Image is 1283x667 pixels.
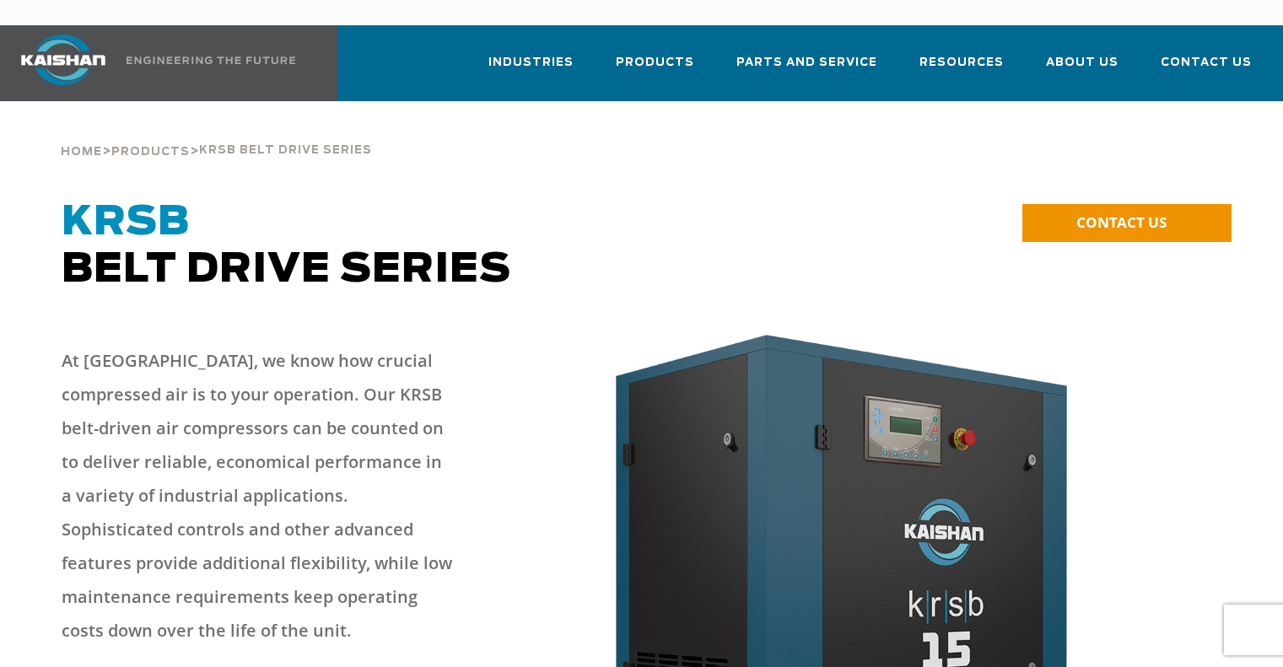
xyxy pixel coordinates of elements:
[61,101,372,165] div: > >
[488,53,574,73] span: Industries
[1046,53,1119,73] span: About Us
[1161,53,1252,73] span: Contact Us
[62,202,190,243] span: KRSB
[1161,40,1252,98] a: Contact Us
[62,202,511,290] span: Belt Drive Series
[61,143,102,159] a: Home
[111,143,190,159] a: Products
[1046,40,1119,98] a: About Us
[61,147,102,158] span: Home
[488,40,574,98] a: Industries
[736,53,877,73] span: Parts and Service
[919,40,1004,98] a: Resources
[199,145,372,156] span: krsb belt drive series
[127,56,295,64] img: Engineering the future
[919,53,1004,73] span: Resources
[1022,204,1232,242] a: CONTACT US
[736,40,877,98] a: Parts and Service
[111,147,190,158] span: Products
[1076,212,1167,232] span: CONTACT US
[616,40,694,98] a: Products
[62,344,456,648] p: At [GEOGRAPHIC_DATA], we know how crucial compressed air is to your operation. Our KRSB belt-driv...
[616,53,694,73] span: Products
